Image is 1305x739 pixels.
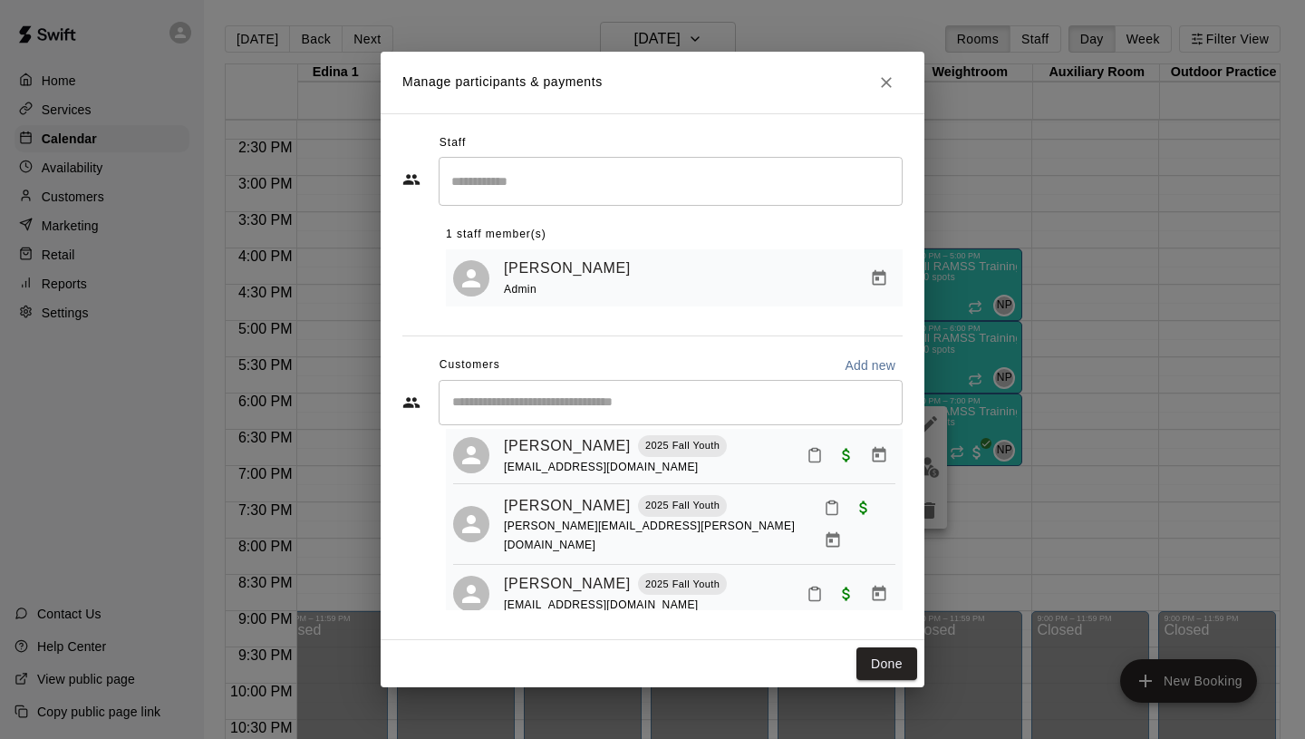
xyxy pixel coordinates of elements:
div: Search staff [439,157,903,205]
span: Admin [504,283,536,296]
span: 1 staff member(s) [446,220,546,249]
span: [EMAIL_ADDRESS][DOMAIN_NAME] [504,598,699,611]
button: Add new [837,351,903,380]
button: Mark attendance [799,579,830,609]
div: Caleb Atherton-Ely [453,576,489,612]
svg: Customers [402,394,420,412]
div: Alexander Erdall [453,437,489,473]
button: Manage bookings & payment [863,439,895,472]
p: 2025 Fall Youth [645,438,720,453]
p: 2025 Fall Youth [645,577,720,592]
svg: Staff [402,170,420,189]
span: Staff [440,129,466,158]
span: Paid with Credit [830,446,863,462]
p: Manage participants & payments [402,73,603,92]
p: Add new [845,356,895,374]
p: 2025 Fall Youth [645,498,720,513]
button: Manage bookings & payment [863,578,895,610]
button: Manage bookings & payment [817,524,849,557]
button: Done [856,647,917,681]
span: Customers [440,351,500,380]
div: Start typing to search customers... [439,380,903,425]
button: Close [870,66,903,99]
a: [PERSON_NAME] [504,572,631,596]
span: [PERSON_NAME][EMAIL_ADDRESS][PERSON_NAME][DOMAIN_NAME] [504,520,795,551]
a: [PERSON_NAME] [504,494,631,518]
button: Manage bookings & payment [863,262,895,295]
div: Bensen Noga [453,506,489,542]
div: Nick Pinkelman [453,260,489,297]
button: Mark attendance [817,492,847,523]
a: [PERSON_NAME] [504,257,631,280]
span: Paid with Credit [830,585,863,600]
button: Mark attendance [799,440,830,471]
span: Paid with Credit [847,500,880,515]
span: [EMAIL_ADDRESS][DOMAIN_NAME] [504,461,699,473]
a: [PERSON_NAME] [504,434,631,458]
